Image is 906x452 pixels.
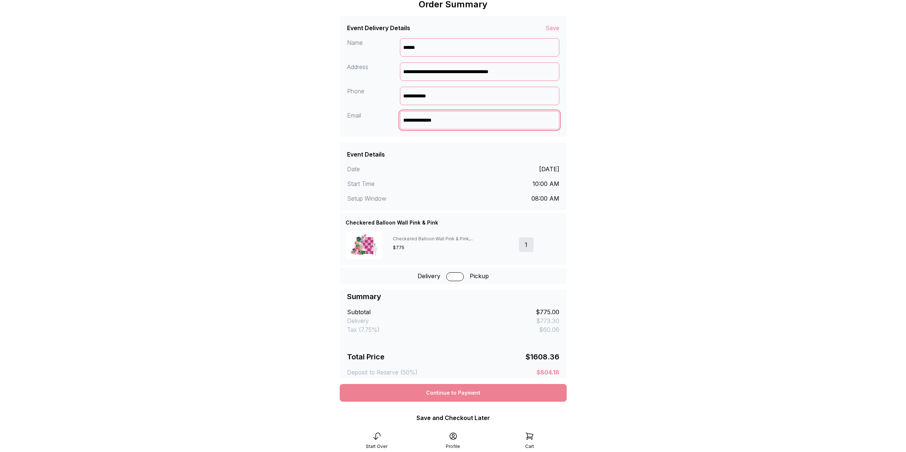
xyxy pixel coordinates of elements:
div: Delivery [347,316,369,325]
div: Event Details [347,150,385,159]
div: 1 [519,237,534,252]
div: $1608.36 [526,352,559,362]
div: Phone [347,87,400,105]
div: Address [347,62,400,81]
div: Start Time [347,179,453,188]
div: [DATE] [539,165,559,173]
div: Checkered Balloon Wall Pink & Pink, ... [393,236,513,242]
div: 10:00 AM [533,179,559,188]
div: Subtotal [347,308,371,316]
div: Email [347,111,400,129]
div: $773.30 [536,316,559,325]
div: $775.00 [536,308,559,316]
div: $804.18 [537,368,559,377]
div: Deposit to Reserve (50%) [347,368,418,377]
div: Name [347,38,400,57]
div: $60.06 [539,325,559,334]
div: Setup Window [347,194,453,203]
span: Pickup [470,272,489,280]
a: Save and Checkout Later [416,414,490,421]
span: Delivery [418,272,440,280]
div: Checkered Balloon Wall Pink & Pink [346,219,438,226]
div: Date [347,165,453,173]
div: Tax (7.75%) [347,325,380,334]
div: Save [545,24,559,32]
div: Profile [446,444,460,449]
div: $775 [393,245,513,251]
div: Event Delivery Details [347,24,410,32]
div: Cart [525,444,534,449]
div: Total Price [347,352,385,362]
div: Continue to Payment [340,384,567,402]
div: Summary [347,291,381,302]
img: Design with add-ons [346,231,382,259]
div: 08:00 AM [531,194,559,203]
div: Start Over [366,444,387,449]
